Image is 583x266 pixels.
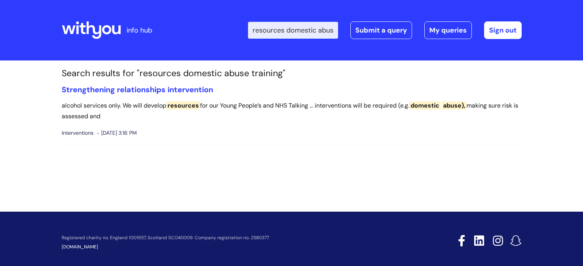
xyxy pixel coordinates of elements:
p: Registered charity no. England 1001957, Scotland SCO40009. Company registration no. 2580377 [62,235,404,240]
a: Submit a query [350,21,412,39]
span: [DATE] 3:16 PM [97,128,137,138]
a: Sign out [484,21,522,39]
p: info hub [126,24,152,36]
span: domestic [409,101,440,109]
a: My queries [424,21,472,39]
div: | - [248,21,522,39]
span: resources [166,101,200,109]
a: [DOMAIN_NAME] [62,244,98,250]
a: Strengthening relationships intervention [62,85,213,95]
input: Search [248,22,338,39]
span: Interventions [62,128,94,138]
span: abuse), [442,101,466,109]
h1: Search results for "resources domestic abuse training" [62,68,522,79]
p: alcohol services only. We will develop for our Young People’s and NHS Talking ... interventions w... [62,100,522,122]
